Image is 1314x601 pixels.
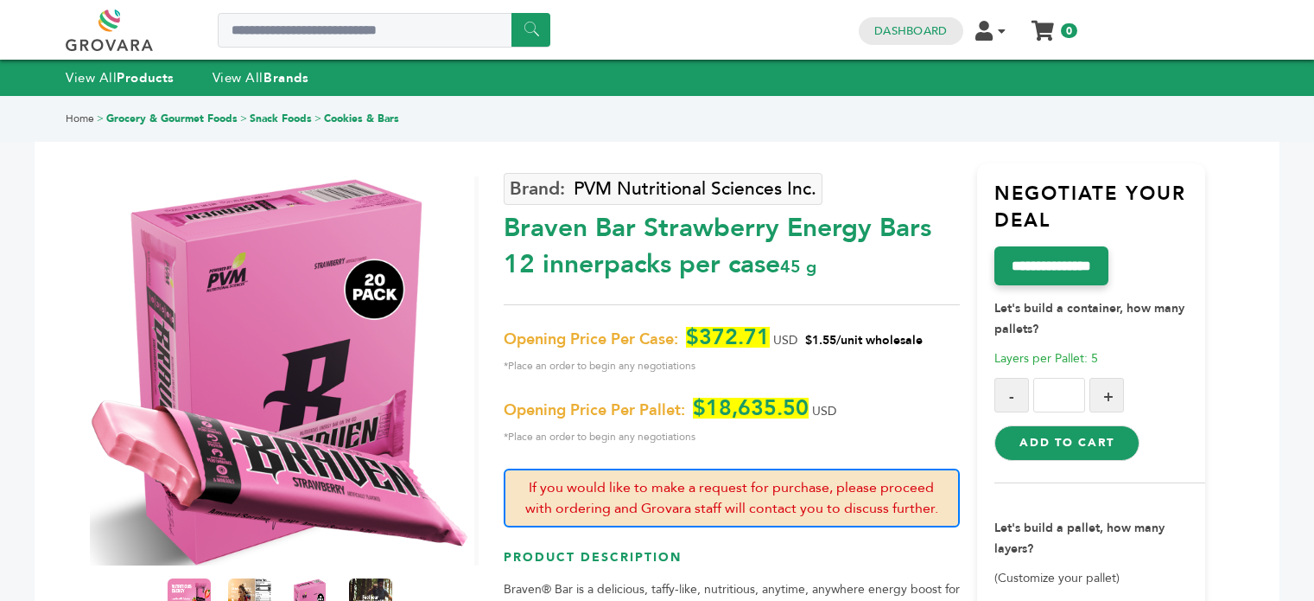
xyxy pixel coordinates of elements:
[994,378,1029,412] button: -
[504,469,960,527] p: If you would like to make a request for purchase, please proceed with ordering and Grovara staff ...
[504,355,960,376] span: *Place an order to begin any negotiations
[874,23,947,39] a: Dashboard
[994,520,1165,557] strong: Let's build a pallet, how many layers?
[994,181,1205,247] h3: Negotiate Your Deal
[994,350,1098,367] span: Layers per Pallet: 5
[693,398,809,419] span: $18,635.50
[250,112,312,125] a: Snack Foods
[1089,378,1124,412] button: +
[263,69,308,86] strong: Brands
[66,112,94,125] a: Home
[324,112,399,125] a: Cookies & Bars
[504,400,685,421] span: Opening Price Per Pallet:
[805,332,923,348] span: $1.55/unit wholesale
[314,112,321,125] span: >
[218,13,550,48] input: Search a product or brand...
[994,300,1184,337] strong: Let's build a container, how many pallets?
[686,327,770,348] span: $372.71
[504,549,960,579] h3: Product Description
[773,332,797,348] span: USD
[86,176,474,566] img: Braven Bar Strawberry Energy Bars 12 innerpacks per case 45 g
[994,425,1139,460] button: Add to Cart
[66,69,175,86] a: View AllProducts
[812,403,836,419] span: USD
[1061,23,1077,38] span: 0
[504,173,822,205] a: PVM Nutritional Sciences Inc.
[504,201,960,283] div: Braven Bar Strawberry Energy Bars 12 innerpacks per case
[504,329,678,350] span: Opening Price Per Case:
[106,112,238,125] a: Grocery & Gourmet Foods
[117,69,174,86] strong: Products
[504,426,960,447] span: *Place an order to begin any negotiations
[213,69,309,86] a: View AllBrands
[1033,16,1053,34] a: My Cart
[97,112,104,125] span: >
[994,568,1205,589] p: (Customize your pallet)
[240,112,247,125] span: >
[780,255,816,278] span: 45 g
